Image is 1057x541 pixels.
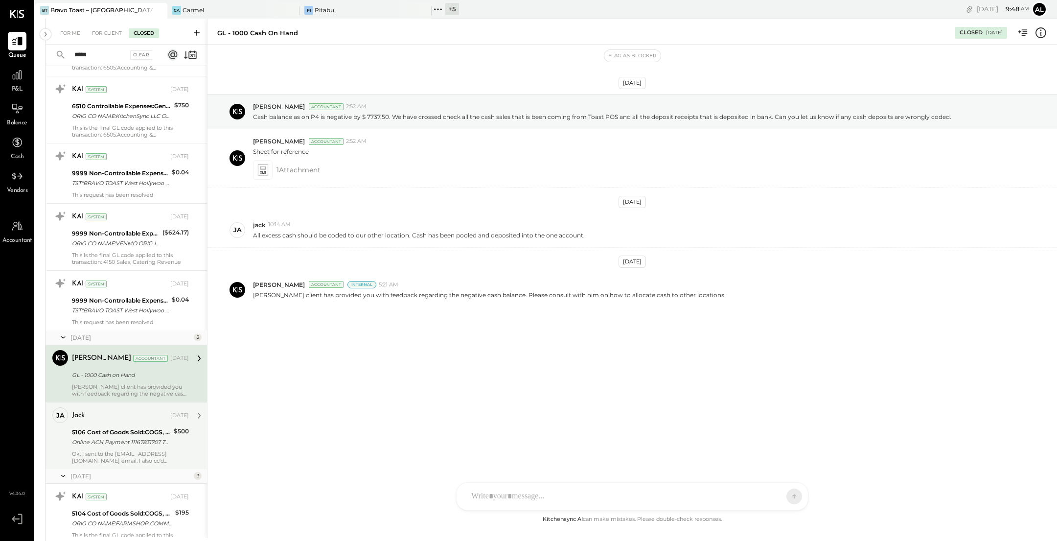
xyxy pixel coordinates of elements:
div: This is the final GL code applied to this transaction: 6505:Accounting & Bookkeeping (sub-account... [72,124,189,138]
div: ORIG CO NAME:FARMSHOP COMMISS ORIG ID:9200502236 DESC DATE:250205 CO ENTRY DESCR:ACH Debit SEC:CC... [72,518,172,528]
a: Queue [0,32,34,60]
div: Pi [304,6,313,15]
div: ja [233,225,242,235]
p: Sheet for reference [253,147,309,156]
div: $195 [175,508,189,517]
div: 2 [194,333,202,341]
div: Accountant [309,138,344,145]
div: This is the final GL code applied to this transaction: 4150 Sales, Catering Revenue [72,252,189,265]
div: jack [72,411,85,421]
div: [DATE] [619,256,646,268]
span: 5:21 AM [379,281,398,289]
div: System [86,281,107,287]
div: Accountant [309,281,344,288]
div: $0.04 [172,295,189,305]
div: KAI [72,85,84,94]
div: $500 [174,426,189,436]
div: For Client [87,28,127,38]
a: Vendors [0,167,34,195]
div: [PERSON_NAME] client has provided you with feedback regarding the negative cash balance. Please c... [72,383,189,397]
span: [PERSON_NAME] [253,281,305,289]
div: [DATE] [170,213,189,221]
div: TST*BRAVO TOAST West Hollywoo CA 06/16 [72,306,169,315]
span: 10:14 AM [268,221,291,229]
div: Online ACH Payment 11167831707 To BHCheese (_#####2759) [72,437,171,447]
span: [PERSON_NAME] [253,137,305,145]
p: All excess cash should be coded to our other location. Cash has been pooled and deposited into th... [253,231,585,239]
a: Accountant [0,217,34,245]
div: Internal [347,281,376,288]
div: ($624.17) [162,228,189,237]
button: Flag as Blocker [604,50,661,62]
div: KAI [72,279,84,289]
div: [DATE] [170,280,189,288]
div: KAI [72,152,84,162]
div: Ok, I sent to the [EMAIL_ADDRESS][DOMAIN_NAME] email. I also cc'd [EMAIL_ADDRESS][DOMAIN_NAME] [72,450,189,464]
span: Accountant [2,236,32,245]
div: 6510 Controllable Expenses:General & Administrative Expenses:Consulting [72,101,171,111]
div: $0.04 [172,167,189,177]
div: 9999 Non-Controllable Expenses:Other Income and Expenses:To Be Classified P&L [72,168,169,178]
div: ORIG CO NAME:KitchenSync LLC ORIG ID:XXXXXX5317 DESC DATE: CO ENTRY DESCR:[DOMAIN_NAME] SEC:CCD T... [72,111,171,121]
div: $750 [174,100,189,110]
div: Accountant [309,103,344,110]
div: Closed [129,28,159,38]
div: BT [40,6,49,15]
div: 9999 Non-Controllable Expenses:Other Income and Expenses:To Be Classified P&L [72,229,160,238]
div: [DATE] [170,354,189,362]
div: Ca [172,6,181,15]
div: [DATE] [170,412,189,420]
span: 1 Attachment [276,160,321,180]
div: KAI [72,492,84,502]
div: System [86,213,107,220]
span: jack [253,221,266,229]
div: ja [56,411,65,420]
div: [DATE] [619,196,646,208]
div: 5106 Cost of Goods Sold:COGS, Dairy [72,427,171,437]
div: [DATE] [977,4,1029,14]
span: Queue [8,51,26,60]
div: System [86,153,107,160]
div: This request has been resolved [72,319,189,326]
div: Carmel [183,6,204,14]
div: [DATE] [170,86,189,94]
div: ORIG CO NAME:VENMO ORIG ID:XXXXXX1992 DESC DATE:250611 CO ENTRY DESCR:CASHOUT SEC:PPD TRACE#:XXXX... [72,238,160,248]
div: Clear [130,50,153,60]
div: 9999 Non-Controllable Expenses:Other Income and Expenses:To Be Classified P&L [72,296,169,306]
div: + 5 [445,3,459,15]
div: GL - 1000 Cash on Hand [72,370,186,380]
span: 2:52 AM [346,103,367,111]
div: copy link [965,4,974,14]
div: TST*BRAVO TOAST West Hollywoo CA 06/16 [72,178,169,188]
div: System [86,86,107,93]
div: [DATE] [70,472,191,480]
a: Balance [0,99,34,128]
div: [PERSON_NAME] [72,353,131,363]
div: Accountant [133,355,168,362]
div: 5104 Cost of Goods Sold:COGS, Grocery [72,509,172,518]
a: P&L [0,66,34,94]
a: Cash [0,133,34,162]
div: [DATE] [70,333,191,342]
p: Cash balance as on P4 is negative by $ 7737.50. We have crossed check all the cash sales that is ... [253,113,951,121]
span: Cash [11,153,23,162]
div: KAI [72,212,84,222]
div: GL - 1000 Cash on Hand [217,28,298,38]
div: For Me [55,28,85,38]
span: Balance [7,119,27,128]
div: Closed [960,29,983,37]
div: Pitabu [315,6,334,14]
div: [DATE] [170,153,189,161]
div: [DATE] [619,77,646,89]
div: Bravo Toast – [GEOGRAPHIC_DATA] [50,6,153,14]
span: [PERSON_NAME] [253,102,305,111]
div: [DATE] [986,29,1003,36]
span: P&L [12,85,23,94]
div: This request has been resolved [72,191,189,198]
span: 2:52 AM [346,138,367,145]
span: Vendors [7,187,28,195]
div: 3 [194,472,202,480]
div: System [86,494,107,500]
button: Al [1032,1,1047,17]
p: [PERSON_NAME] client has provided you with feedback regarding the negative cash balance. Please c... [253,291,726,299]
